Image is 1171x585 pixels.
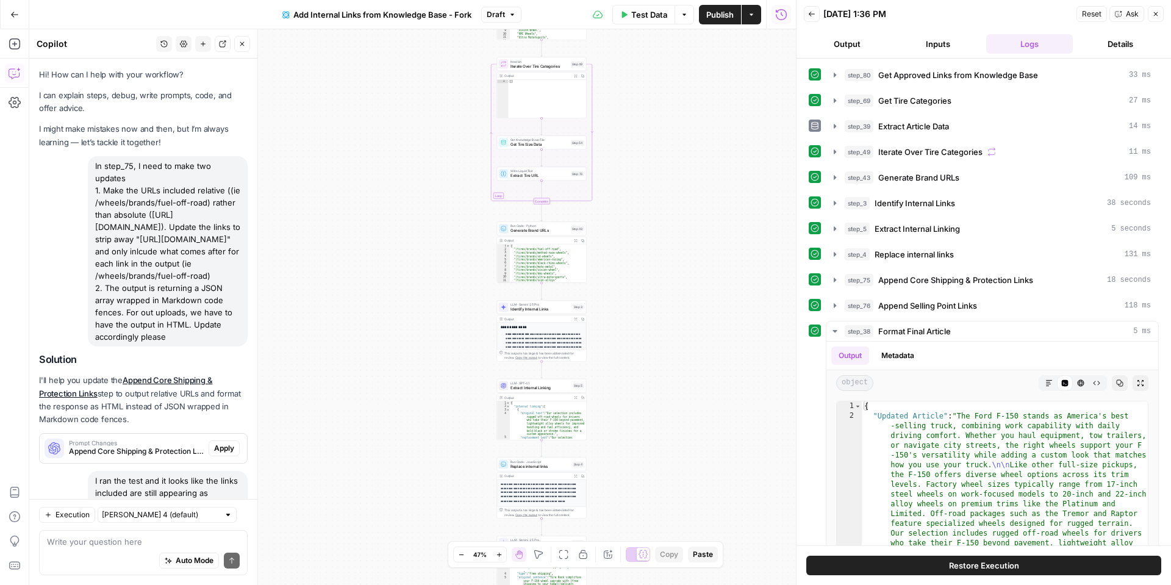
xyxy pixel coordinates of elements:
[875,197,955,209] span: Identify Internal Links
[1133,326,1151,337] span: 5 ms
[497,251,510,255] div: 3
[854,401,861,411] span: Toggle code folding, rows 1 through 3
[878,120,949,132] span: Extract Article Data
[1126,9,1139,20] span: Ask
[541,283,543,300] g: Edge from step_43 to step_3
[1109,6,1144,22] button: Ask
[631,9,667,21] span: Test Data
[497,436,510,464] div: 5
[39,375,212,398] a: Append Core Shipping & Protection Links
[497,248,510,251] div: 2
[806,556,1161,575] button: Restore Execution
[39,354,248,365] h2: Solution
[497,565,510,572] div: 3
[845,325,873,337] span: step_38
[845,248,870,260] span: step_4
[497,32,510,36] div: 10
[515,513,537,517] span: Copy the output
[504,508,584,517] div: This output is too large & has been abbreviated for review. to view the full content.
[571,62,584,67] div: Step 49
[804,34,890,54] button: Output
[826,321,1158,341] button: 5 ms
[571,226,584,231] div: Step 43
[660,549,678,560] span: Copy
[497,408,510,412] div: 3
[497,405,510,409] div: 2
[497,198,587,204] div: Complete
[837,401,862,411] div: 1
[949,559,1019,572] span: Restore Execution
[573,462,584,467] div: Step 4
[693,549,713,560] span: Paste
[845,223,870,235] span: step_5
[510,59,568,64] span: Iteration
[209,440,240,456] button: Apply
[510,306,570,312] span: Identify Internal Links
[895,34,982,54] button: Inputs
[541,440,543,456] g: Edge from step_5 to step_4
[497,35,510,39] div: 11
[878,146,983,158] span: Iterate Over Tire Categories
[688,547,718,562] button: Paste
[504,474,570,479] div: Output
[510,169,569,174] span: Write Liquid Text
[504,395,570,400] div: Output
[504,317,570,321] div: Output
[39,123,248,148] p: I might make mistakes now and then, but I’m always learning — let’s tackle it together!
[541,362,543,378] g: Edge from step_3 to step_5
[510,138,568,143] span: Get Knowledge Base File
[878,171,959,184] span: Generate Brand URLs
[39,68,248,81] p: Hi! How can I help with your workflow?
[504,238,570,243] div: Output
[875,248,954,260] span: Replace internal links
[878,274,1033,286] span: Append Core Shipping & Protection Links
[497,401,510,405] div: 1
[826,296,1158,315] button: 118 ms
[571,140,584,145] div: Step 54
[571,171,584,177] div: Step 73
[826,193,1158,213] button: 38 seconds
[534,198,550,204] div: Complete
[473,550,487,559] span: 47%
[39,89,248,115] p: I can explain steps, debug, write prompts, code, and offer advice.
[878,300,977,312] span: Append Selling Point Links
[1107,198,1151,209] span: 38 seconds
[826,142,1158,162] button: 11 ms
[845,146,873,158] span: step_49
[510,464,570,469] span: Replace internal links
[612,5,675,24] button: Test Data
[831,346,869,365] button: Output
[1129,95,1151,106] span: 27 ms
[1129,121,1151,132] span: 14 ms
[497,57,587,118] div: LoopIterationIterate Over Tire CategoriesStep 49Output[]
[506,401,509,405] span: Toggle code folding, rows 1 through 24
[826,219,1158,239] button: 5 seconds
[1078,34,1164,54] button: Details
[275,5,479,24] button: Add Internal Links from Knowledge Base - Fork
[506,408,509,412] span: Toggle code folding, rows 3 through 6
[39,507,95,523] button: Execution
[1125,300,1151,311] span: 118 ms
[1125,249,1151,260] span: 131 ms
[845,120,873,132] span: step_39
[510,302,570,307] span: LLM · Gemini 2.5 Pro
[541,204,543,221] g: Edge from step_49-iteration-end to step_43
[497,275,510,279] div: 10
[497,282,510,286] div: 12
[874,346,922,365] button: Metadata
[875,223,960,235] span: Extract Internal Linking
[1129,70,1151,81] span: 33 ms
[497,412,510,436] div: 4
[515,356,537,360] span: Copy the output
[497,265,510,268] div: 7
[845,197,870,209] span: step_3
[510,224,568,229] span: Run Code · Python
[497,79,508,83] div: 1
[571,540,584,546] div: Step 75
[497,279,510,282] div: 11
[293,9,471,21] span: Add Internal Links from Knowledge Base - Fork
[510,538,569,543] span: LLM · Gemini 2.5 Pro
[497,254,510,258] div: 4
[845,69,873,81] span: step_80
[69,440,204,446] span: Prompt Changes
